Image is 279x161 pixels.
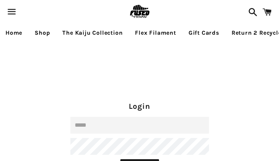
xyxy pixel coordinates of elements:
h1: Login [70,101,209,112]
a: Flex Filament [129,24,181,42]
a: Shop [29,24,55,42]
a: The Kaiju Collection [57,24,128,42]
a: Gift Cards [183,24,225,42]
